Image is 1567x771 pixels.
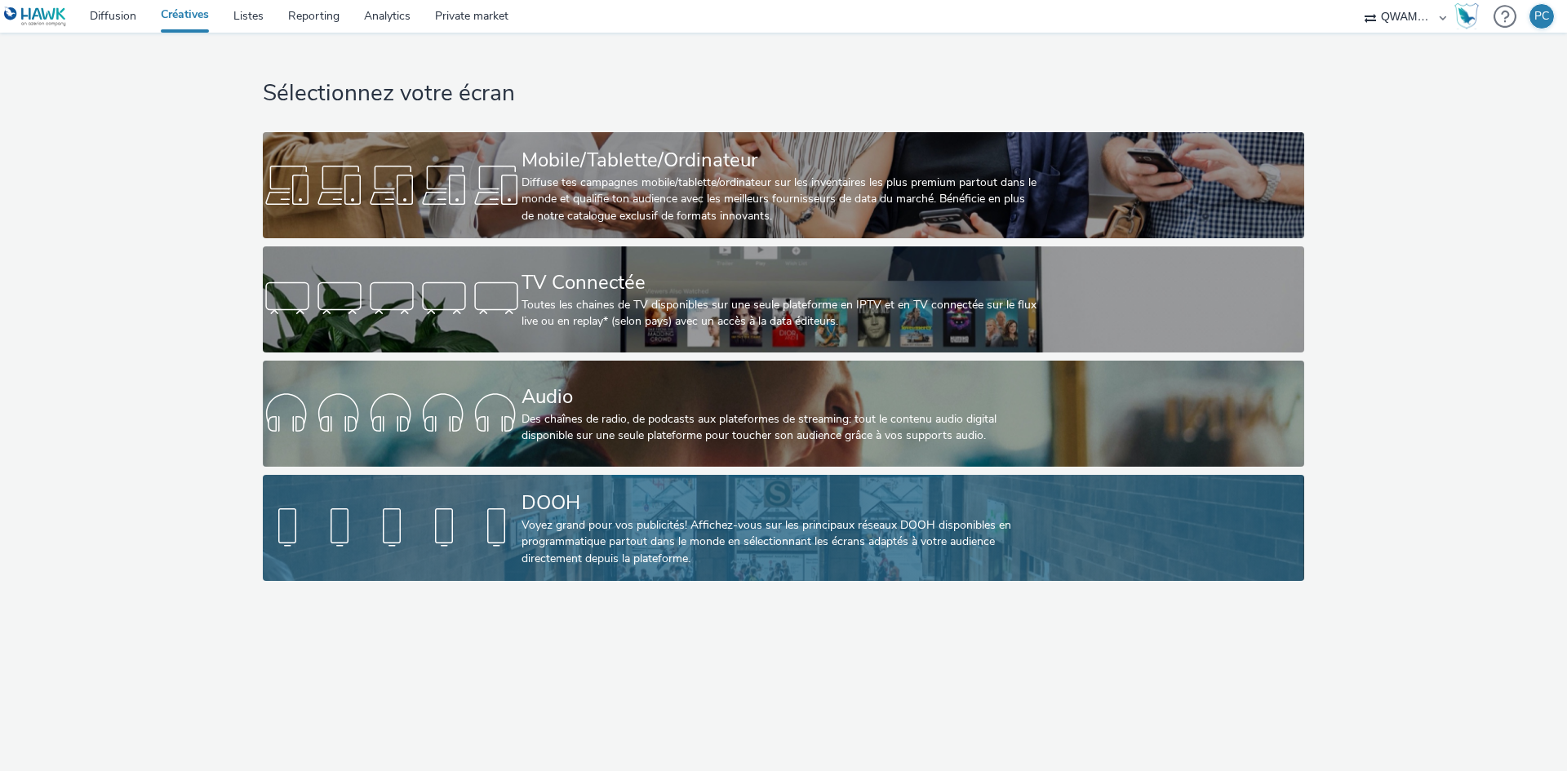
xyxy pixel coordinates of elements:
div: Toutes les chaines de TV disponibles sur une seule plateforme en IPTV et en TV connectée sur le f... [522,297,1039,330]
div: Audio [522,383,1039,411]
div: Voyez grand pour vos publicités! Affichez-vous sur les principaux réseaux DOOH disponibles en pro... [522,517,1039,567]
div: Diffuse tes campagnes mobile/tablette/ordinateur sur les inventaires les plus premium partout dan... [522,175,1039,224]
img: undefined Logo [4,7,67,27]
div: Mobile/Tablette/Ordinateur [522,146,1039,175]
div: DOOH [522,489,1039,517]
a: TV ConnectéeToutes les chaines de TV disponibles sur une seule plateforme en IPTV et en TV connec... [263,246,1303,352]
div: TV Connectée [522,268,1039,297]
a: AudioDes chaînes de radio, de podcasts aux plateformes de streaming: tout le contenu audio digita... [263,361,1303,467]
a: Mobile/Tablette/OrdinateurDiffuse tes campagnes mobile/tablette/ordinateur sur les inventaires le... [263,132,1303,238]
div: Des chaînes de radio, de podcasts aux plateformes de streaming: tout le contenu audio digital dis... [522,411,1039,445]
a: DOOHVoyez grand pour vos publicités! Affichez-vous sur les principaux réseaux DOOH disponibles en... [263,475,1303,581]
a: Hawk Academy [1454,3,1485,29]
div: PC [1534,4,1549,29]
h1: Sélectionnez votre écran [263,78,1303,109]
img: Hawk Academy [1454,3,1479,29]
